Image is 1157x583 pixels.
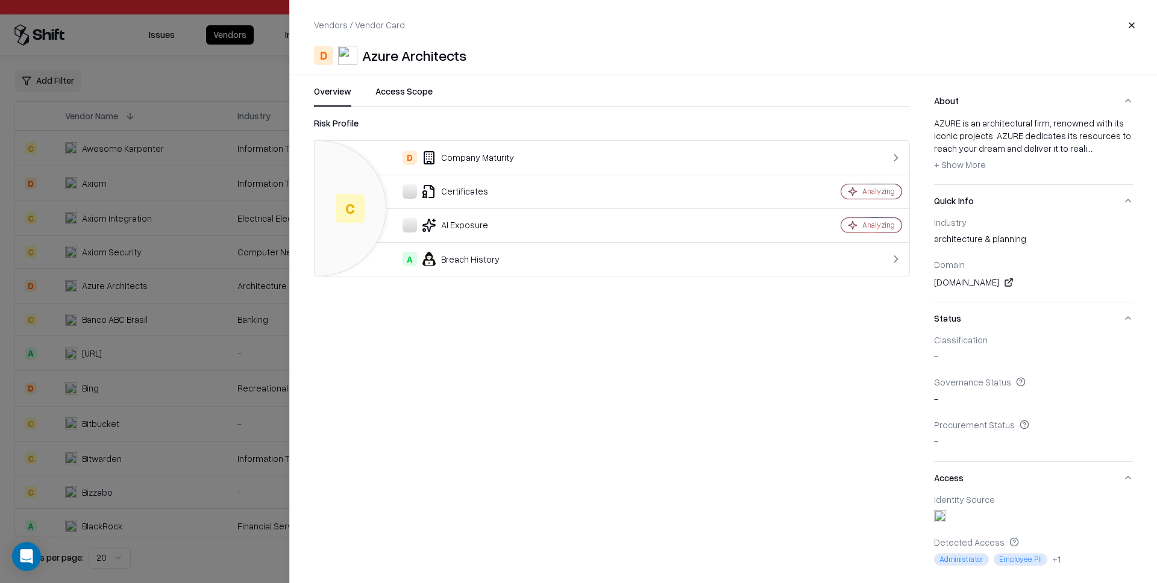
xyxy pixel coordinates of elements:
div: C [336,194,365,223]
div: Industry [934,217,1133,228]
button: Access Scope [375,85,433,107]
div: Breach History [324,252,741,266]
div: - [934,435,1133,452]
div: + 1 [1052,553,1061,566]
img: Azure Architects [338,46,357,65]
div: D [314,46,333,65]
div: Classification [934,334,1133,345]
div: A [403,252,417,266]
div: Company Maturity [324,151,741,165]
div: Identity Source [934,494,1133,505]
div: architecture & planning [934,232,1133,249]
button: Status [934,302,1133,334]
button: + Show More [934,155,986,175]
span: + Show More [934,159,986,170]
p: Vendors / Vendor Card [314,19,405,31]
div: Procurement Status [934,419,1133,430]
span: Administrator [934,553,989,566]
button: +1 [1052,553,1061,566]
div: About [934,117,1133,184]
div: Domain [934,259,1133,270]
div: Analyzing [862,220,895,230]
button: Overview [314,85,351,107]
div: Status [934,334,1133,461]
div: [DOMAIN_NAME] [934,275,1133,290]
div: AZURE is an architectural firm, renowned with its iconic projects. AZURE dedicates its resources ... [934,117,1133,174]
div: Azure Architects [362,46,466,65]
div: Risk Profile [314,116,910,131]
div: Quick Info [934,217,1133,302]
img: entra.microsoft.com [934,510,946,522]
div: - [934,393,1133,410]
button: Quick Info [934,185,1133,217]
div: AI Exposure [324,218,741,232]
span: Employee PII [994,553,1047,566]
div: Access [934,494,1133,579]
button: Access [934,462,1133,494]
div: Detected Access [934,537,1133,547]
button: About [934,85,1133,117]
span: ... [1087,143,1093,154]
div: - [934,350,1133,367]
div: Governance Status [934,376,1133,387]
div: D [403,151,417,165]
div: Analyzing [862,186,895,196]
div: Certificates [324,184,741,199]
